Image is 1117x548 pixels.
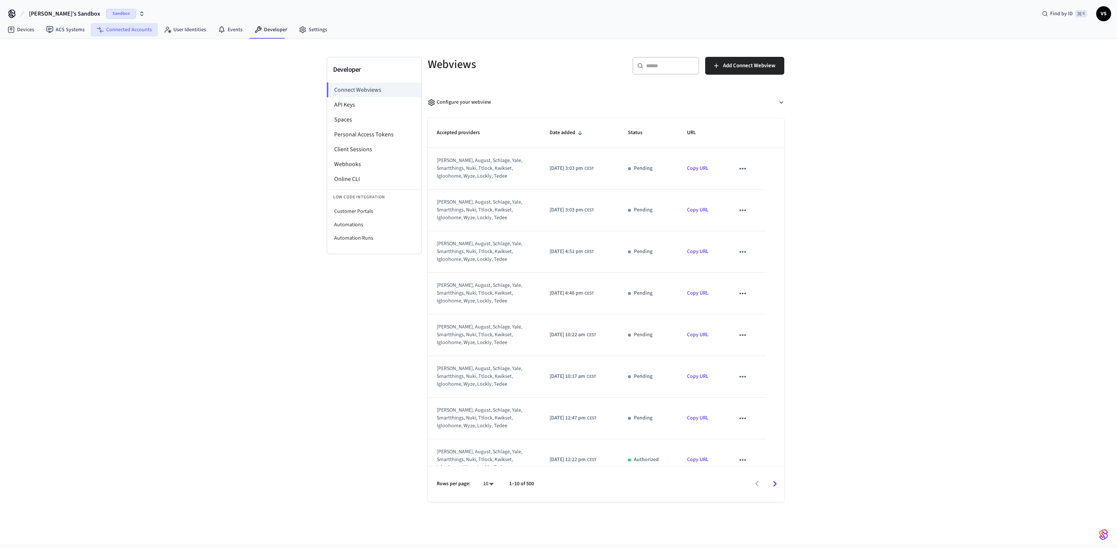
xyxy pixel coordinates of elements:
p: Pending [634,206,652,214]
div: Europe/Belgrade [550,165,594,172]
a: Copy URL [687,331,709,338]
span: CEST [584,207,594,214]
div: [PERSON_NAME], august, schlage, yale, smartthings, nuki, ttlock, kwikset, igloohome, wyze, lockly... [437,365,522,388]
span: Status [628,127,652,139]
li: Client Sessions [327,142,421,157]
span: [DATE] 12:22 pm [550,456,586,464]
div: [PERSON_NAME], august, schlage, yale, smartthings, nuki, ttlock, kwikset, igloohome, wyze, lockly... [437,406,522,430]
div: [PERSON_NAME], august, schlage, yale, smartthings, nuki, ttlock, kwikset, igloohome, wyze, lockly... [437,198,522,222]
p: Pending [634,331,652,339]
p: Authorized [634,456,659,464]
div: Europe/Belgrade [550,414,596,422]
div: [PERSON_NAME], august, schlage, yale, smartthings, nuki, ttlock, kwikset, igloohome, wyze, lockly... [437,323,522,347]
div: 10 [479,479,497,489]
li: Webhooks [327,157,421,172]
span: Find by ID [1050,10,1073,17]
div: Europe/Belgrade [550,248,594,256]
p: Pending [634,373,652,380]
span: Date added [550,127,585,139]
li: Low Code Integration [327,189,421,205]
li: API Keys [327,97,421,112]
div: Find by ID⌘ K [1036,7,1093,20]
div: Europe/Belgrade [550,206,594,214]
span: [DATE] 10:17 am [550,373,585,380]
h5: Webviews [428,57,602,72]
a: Copy URL [687,165,709,172]
div: Europe/Belgrade [550,373,596,380]
a: Connected Accounts [91,23,158,36]
li: Connect Webviews [327,82,421,97]
div: [PERSON_NAME], august, schlage, yale, smartthings, nuki, ttlock, kwikset, igloohome, wyze, lockly... [437,240,522,263]
div: Europe/Belgrade [550,456,596,464]
span: CEST [587,373,596,380]
div: [PERSON_NAME], august, schlage, yale, smartthings, nuki, ttlock, kwikset, igloohome, wyze, lockly... [437,448,522,471]
a: Copy URL [687,373,709,380]
img: SeamLogoGradient.69752ec5.svg [1099,529,1108,541]
span: Accepted providers [437,127,489,139]
span: CEST [587,415,596,422]
a: Copy URL [687,456,709,463]
a: Copy URL [687,206,709,214]
span: CEST [584,290,594,297]
p: Pending [634,289,652,297]
span: Sandbox [106,9,136,19]
li: Customer Portals [327,205,421,218]
h3: Developer [333,65,416,75]
button: Configure your webview [428,93,784,112]
li: Online CLI [327,172,421,187]
span: [DATE] 4:51 pm [550,248,583,256]
a: Copy URL [687,289,709,297]
a: ACS Systems [40,23,91,36]
li: Personal Access Tokens [327,127,421,142]
span: VS [1097,7,1110,20]
span: [DATE] 3:03 pm [550,206,583,214]
div: [PERSON_NAME], august, schlage, yale, smartthings, nuki, ttlock, kwikset, igloohome, wyze, lockly... [437,157,522,180]
span: CEST [584,249,594,255]
a: User Identities [158,23,212,36]
span: CEST [584,165,594,172]
a: Events [212,23,248,36]
div: Europe/Belgrade [550,289,594,297]
span: [PERSON_NAME]'s Sandbox [29,9,100,18]
p: Pending [634,248,652,256]
span: CEST [587,457,596,463]
a: Developer [248,23,293,36]
a: Copy URL [687,414,709,422]
li: Spaces [327,112,421,127]
button: Go to next page [766,475,784,493]
a: Settings [293,23,333,36]
p: Rows per page: [437,480,470,488]
p: Pending [634,414,652,422]
span: CEST [587,332,596,338]
span: [DATE] 3:03 pm [550,165,583,172]
a: Copy URL [687,248,709,255]
span: URL [687,127,706,139]
div: Europe/Belgrade [550,331,596,339]
a: Devices [1,23,40,36]
button: VS [1096,6,1111,21]
p: 1–10 of 500 [509,480,534,488]
p: Pending [634,165,652,172]
button: Add Connect Webview [705,57,784,75]
span: [DATE] 10:22 am [550,331,585,339]
span: [DATE] 4:48 pm [550,289,583,297]
div: [PERSON_NAME], august, schlage, yale, smartthings, nuki, ttlock, kwikset, igloohome, wyze, lockly... [437,282,522,305]
span: Add Connect Webview [723,61,775,71]
span: [DATE] 12:47 pm [550,414,586,422]
li: Automations [327,218,421,231]
div: Configure your webview [428,98,491,106]
span: ⌘ K [1075,10,1087,17]
li: Automation Runs [327,231,421,245]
